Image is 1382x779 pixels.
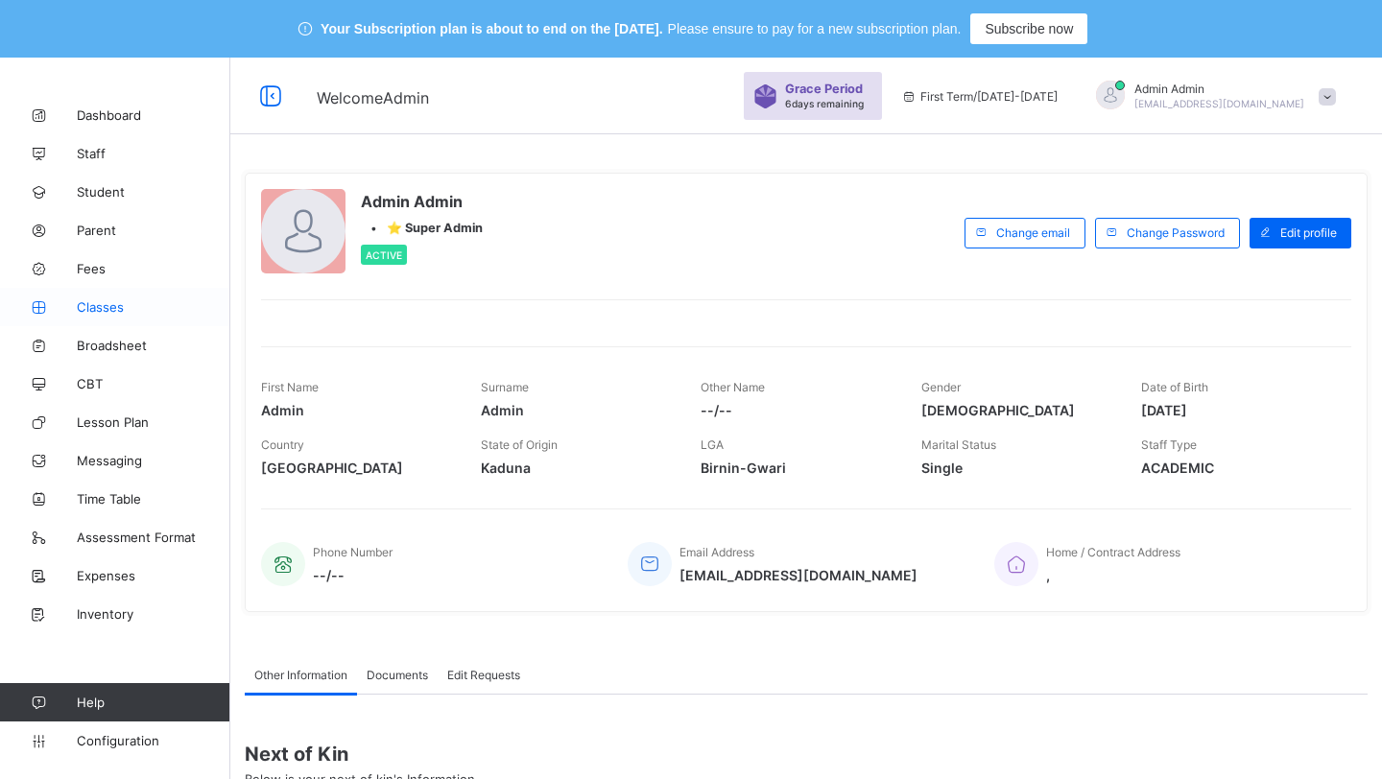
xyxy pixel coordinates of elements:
[1141,460,1332,476] span: ACADEMIC
[921,437,996,452] span: Marital Status
[701,460,892,476] span: Birnin-Gwari
[77,299,230,315] span: Classes
[317,88,429,107] span: Welcome Admin
[245,743,1368,766] span: Next of Kin
[1046,567,1180,583] span: ,
[785,82,863,96] span: Grace Period
[901,89,1058,104] span: session/term information
[261,380,319,394] span: First Name
[77,107,230,123] span: Dashboard
[77,261,230,276] span: Fees
[985,21,1073,36] span: Subscribe now
[1141,380,1208,394] span: Date of Birth
[1141,437,1197,452] span: Staff Type
[77,733,229,748] span: Configuration
[753,84,777,108] img: sticker-purple.71386a28dfed39d6af7621340158ba97.svg
[77,414,230,430] span: Lesson Plan
[313,567,393,583] span: --/--
[701,402,892,418] span: --/--
[77,376,230,391] span: CBT
[321,21,662,36] span: Your Subscription plan is about to end on the [DATE].
[447,668,520,682] span: Edit Requests
[261,437,304,452] span: Country
[1127,225,1225,240] span: Change Password
[77,338,230,353] span: Broadsheet
[481,460,672,476] span: Kaduna
[77,184,230,200] span: Student
[921,460,1112,476] span: Single
[1134,98,1304,109] span: [EMAIL_ADDRESS][DOMAIN_NAME]
[679,567,917,583] span: [EMAIL_ADDRESS][DOMAIN_NAME]
[481,437,558,452] span: State of Origin
[1077,81,1346,112] div: AdminAdmin
[1280,225,1337,240] span: Edit profile
[313,545,393,559] span: Phone Number
[701,437,724,452] span: LGA
[361,192,483,211] span: Admin Admin
[366,249,402,261] span: Active
[701,380,765,394] span: Other Name
[77,453,230,468] span: Messaging
[996,225,1070,240] span: Change email
[481,402,672,418] span: Admin
[1141,402,1332,418] span: [DATE]
[77,223,230,238] span: Parent
[1134,82,1304,96] span: Admin Admin
[481,380,529,394] span: Surname
[77,491,230,507] span: Time Table
[387,221,483,235] span: ⭐ Super Admin
[77,695,229,710] span: Help
[77,568,230,583] span: Expenses
[921,380,961,394] span: Gender
[361,221,483,235] div: •
[261,460,452,476] span: [GEOGRAPHIC_DATA]
[921,402,1112,418] span: [DEMOGRAPHIC_DATA]
[77,146,230,161] span: Staff
[367,668,428,682] span: Documents
[77,530,230,545] span: Assessment Format
[254,668,347,682] span: Other Information
[1046,545,1180,559] span: Home / Contract Address
[785,98,864,109] span: 6 days remaining
[77,606,230,622] span: Inventory
[679,545,754,559] span: Email Address
[261,402,452,418] span: Admin
[668,21,962,36] span: Please ensure to pay for a new subscription plan.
